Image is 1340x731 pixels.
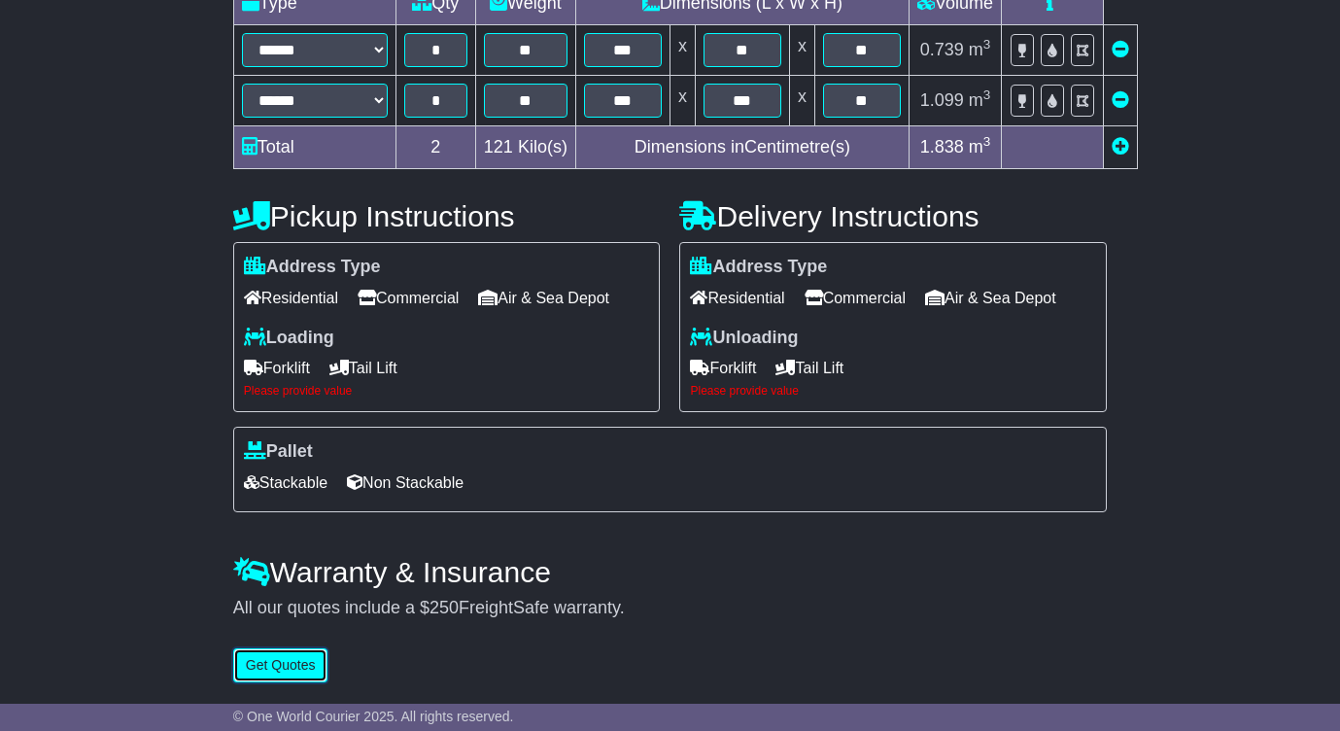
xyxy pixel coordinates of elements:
[233,598,1107,619] div: All our quotes include a $ FreightSafe warranty.
[920,137,964,157] span: 1.838
[233,709,514,724] span: © One World Courier 2025. All rights reserved.
[244,468,327,498] span: Stackable
[690,257,827,278] label: Address Type
[1112,137,1129,157] a: Add new item
[347,468,464,498] span: Non Stackable
[478,283,609,313] span: Air & Sea Depot
[969,90,991,110] span: m
[969,137,991,157] span: m
[920,90,964,110] span: 1.099
[395,126,475,169] td: 2
[925,283,1056,313] span: Air & Sea Depot
[233,556,1107,588] h4: Warranty & Insurance
[233,200,661,232] h4: Pickup Instructions
[983,134,991,149] sup: 3
[983,87,991,102] sup: 3
[690,283,784,313] span: Residential
[244,384,650,398] div: Please provide value
[358,283,459,313] span: Commercial
[983,37,991,52] sup: 3
[690,328,798,349] label: Unloading
[805,283,906,313] span: Commercial
[244,328,334,349] label: Loading
[244,441,313,463] label: Pallet
[575,126,909,169] td: Dimensions in Centimetre(s)
[244,283,338,313] span: Residential
[244,353,310,383] span: Forklift
[690,384,1096,398] div: Please provide value
[920,40,964,59] span: 0.739
[233,126,395,169] td: Total
[670,76,695,126] td: x
[969,40,991,59] span: m
[690,353,756,383] span: Forklift
[775,353,843,383] span: Tail Lift
[670,25,695,76] td: x
[233,648,328,682] button: Get Quotes
[484,137,513,157] span: 121
[789,25,814,76] td: x
[679,200,1107,232] h4: Delivery Instructions
[475,126,575,169] td: Kilo(s)
[1112,40,1129,59] a: Remove this item
[789,76,814,126] td: x
[429,598,459,617] span: 250
[244,257,381,278] label: Address Type
[1112,90,1129,110] a: Remove this item
[329,353,397,383] span: Tail Lift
